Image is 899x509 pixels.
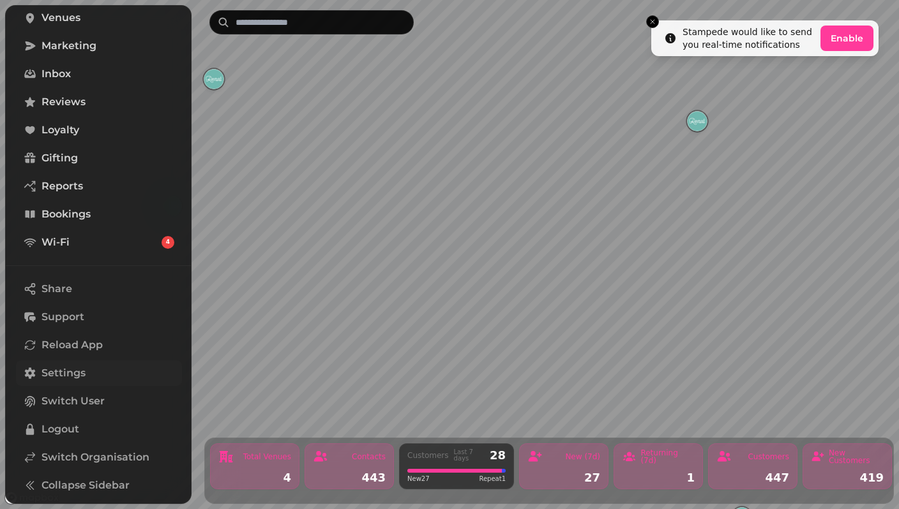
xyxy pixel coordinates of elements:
div: Total Venues [243,453,291,461]
div: Stampede would like to send you real-time notifications [683,26,815,51]
span: New 27 [407,474,430,483]
button: Support [16,304,182,330]
button: Close toast [646,15,659,28]
div: Map marker [687,111,707,135]
span: Reviews [42,94,86,110]
span: Switch Organisation [42,450,149,465]
a: Inbox [16,61,182,87]
a: Reviews [16,89,182,115]
span: Repeat 1 [479,474,506,483]
button: Share [16,276,182,302]
div: 419 [811,472,884,483]
button: Collapse Sidebar [16,473,182,498]
span: Wi-Fi [42,235,70,250]
a: Loyalty [16,117,182,143]
div: Last 7 days [454,449,485,462]
div: 28 [490,450,506,461]
button: WEMBLEY PARK [204,69,224,89]
div: Customers [748,453,789,461]
span: Venues [42,10,80,26]
span: Loyalty [42,122,79,138]
span: Collapse Sidebar [42,478,130,493]
a: Gifting [16,145,182,171]
span: Bookings [42,207,91,222]
button: Switch User [16,388,182,414]
span: Support [42,309,84,325]
a: Venues [16,5,182,31]
div: 4 [218,472,291,483]
div: New Customers [829,449,884,464]
div: Customers [407,452,449,459]
span: Logout [42,422,79,437]
a: Reports [16,173,182,199]
span: Inbox [42,66,71,82]
div: New (7d) [565,453,600,461]
span: Reload App [42,337,103,353]
div: 443 [313,472,386,483]
a: Marketing [16,33,182,59]
div: Map marker [204,69,224,93]
div: 447 [716,472,789,483]
div: 27 [527,472,600,483]
span: Switch User [42,394,105,409]
div: Contacts [352,453,386,461]
span: Settings [42,365,86,381]
button: Enable [820,26,873,51]
span: Gifting [42,151,78,166]
span: Reports [42,179,83,194]
span: Marketing [42,38,96,54]
div: 1 [622,472,695,483]
a: Bookings [16,202,182,227]
a: Wi-Fi4 [16,230,182,255]
button: WESTFIELD STRATFORD [687,111,707,131]
span: Share [42,281,72,297]
a: Settings [16,360,182,386]
a: Switch Organisation [16,445,182,470]
button: Logout [16,417,182,442]
button: Reload App [16,332,182,358]
span: 4 [166,238,170,247]
div: Returning (7d) [640,449,695,464]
